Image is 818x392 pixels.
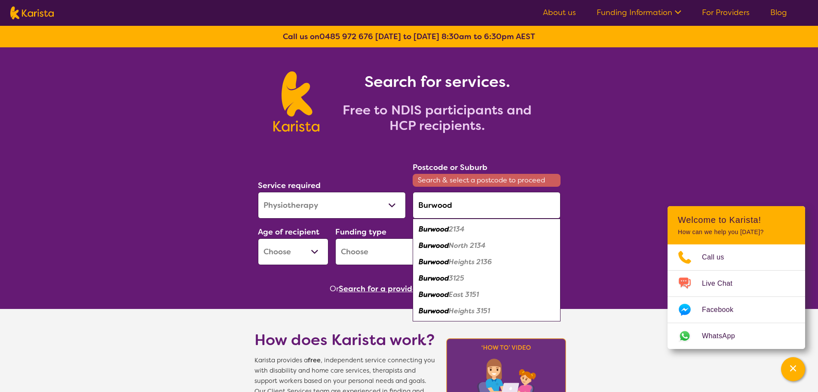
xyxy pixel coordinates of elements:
[449,241,486,250] em: North 2134
[254,330,435,350] h1: How does Karista work?
[419,274,449,283] em: Burwood
[702,7,750,18] a: For Providers
[702,330,745,343] span: WhatsApp
[258,180,321,191] label: Service required
[417,287,556,303] div: Burwood East 3151
[417,221,556,238] div: Burwood 2134
[668,244,805,270] a: Call 0485972676 via 3CX
[678,228,795,236] p: How can we help you [DATE]?
[413,162,487,173] label: Postcode or Suburb
[413,192,561,219] input: Type
[10,6,54,19] img: Karista logo
[419,241,449,250] em: Burwood
[781,357,805,381] button: Channel Menu
[702,277,743,290] span: Live Chat
[702,303,744,316] span: Facebook
[413,174,561,187] span: Search & select a postcode to proceed
[597,7,681,18] a: Funding Information
[339,282,488,295] button: Search for a provider to leave a review
[330,102,545,133] h2: Free to NDIS participants and HCP recipients.
[419,306,449,315] em: Burwood
[335,227,386,237] label: Funding type
[417,270,556,287] div: Burwood 3125
[330,282,339,295] span: Or
[330,71,545,92] h1: Search for services.
[308,356,321,364] b: free
[449,290,479,299] em: East 3151
[449,257,492,266] em: Heights 2136
[449,225,465,234] em: 2134
[668,323,805,349] a: Web link opens in a new tab.
[668,206,805,349] div: Channel Menu
[668,244,805,349] ul: Choose channel
[770,7,787,18] a: Blog
[417,238,556,254] div: Burwood North 2134
[273,71,319,132] img: Karista logo
[543,7,576,18] a: About us
[417,254,556,270] div: Burwood Heights 2136
[449,274,464,283] em: 3125
[319,31,373,42] a: 0485 972 676
[449,306,490,315] em: Heights 3151
[678,215,795,225] h2: Welcome to Karista!
[419,290,449,299] em: Burwood
[258,227,319,237] label: Age of recipient
[419,257,449,266] em: Burwood
[417,303,556,319] div: Burwood Heights 3151
[419,225,449,234] em: Burwood
[283,31,535,42] b: Call us on [DATE] to [DATE] 8:30am to 6:30pm AEST
[702,251,735,264] span: Call us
